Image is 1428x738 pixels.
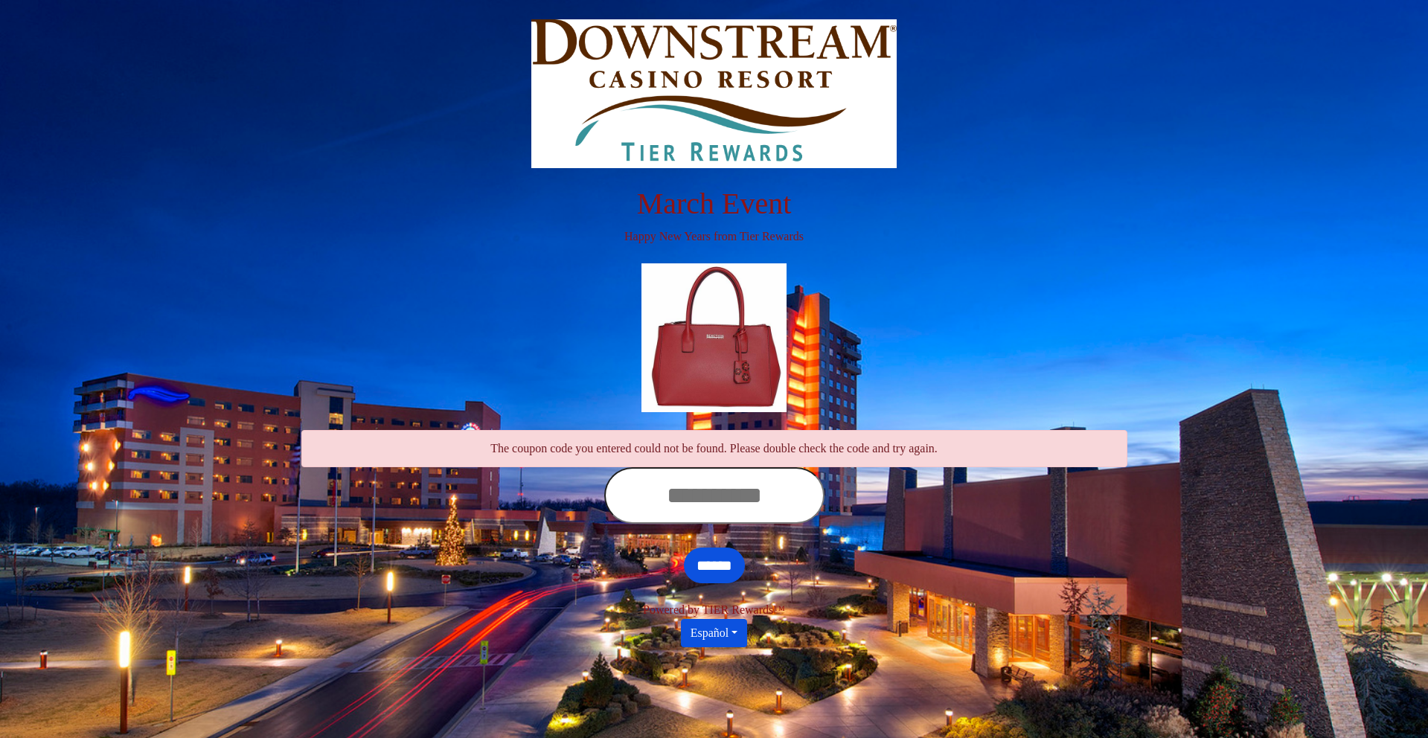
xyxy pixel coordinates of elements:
[301,430,1127,467] div: The coupon code you entered could not be found. Please double check the code and try again.
[531,19,897,168] img: Logo
[301,228,1127,246] p: Happy New Years from Tier Rewards
[681,619,748,647] button: Español
[643,603,785,616] span: Powered by TIER Rewards™
[301,186,1127,222] h1: March Event
[641,263,787,412] img: Center Image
